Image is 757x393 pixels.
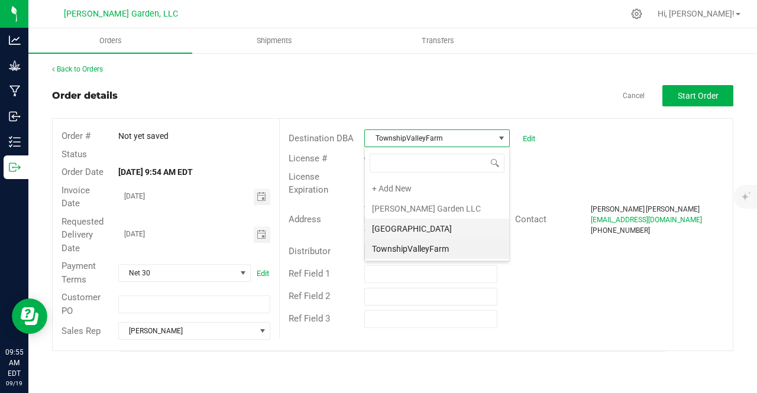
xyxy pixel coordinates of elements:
li: TownshipValleyFarm [365,239,509,259]
a: Edit [523,134,535,143]
li: + Add New [365,178,509,199]
span: Requested Delivery Date [62,216,103,254]
span: Orders [83,35,138,46]
span: Payment Terms [62,261,96,285]
span: Order # [62,131,90,141]
span: Destination DBA [289,133,354,144]
span: Toggle calendar [254,226,271,243]
inline-svg: Inbound [9,111,21,122]
span: [PERSON_NAME] [591,205,645,213]
a: Transfers [356,28,520,53]
span: Ref Field 2 [289,291,330,301]
strong: [DATE] 9:54 AM EDT [118,167,193,177]
span: [PERSON_NAME] [119,323,255,339]
span: Contact [515,214,546,225]
span: Invoice Date [62,185,90,209]
span: TownshipValleyFarm [365,130,494,147]
span: [PERSON_NAME] Garden, LLC [64,9,178,19]
div: Order details [52,89,118,103]
span: Shipments [241,35,308,46]
button: Start Order [662,85,733,106]
span: Order Date [62,167,103,177]
li: [PERSON_NAME] Garden LLC [365,199,509,219]
a: Back to Orders [52,65,103,73]
a: Shipments [192,28,356,53]
span: Net 30 [119,265,236,281]
span: Address [289,214,321,225]
a: Edit [257,269,269,278]
inline-svg: Grow [9,60,21,72]
p: 09/19 [5,379,23,388]
span: Status [62,149,87,160]
span: Distributor [289,246,331,256]
span: Ref Field 1 [289,268,330,279]
span: [PHONE_NUMBER] [591,226,650,235]
span: Not yet saved [118,131,169,141]
inline-svg: Analytics [9,34,21,46]
iframe: Resource center [12,298,47,334]
p: 09:55 AM EDT [5,347,23,379]
inline-svg: Manufacturing [9,85,21,97]
span: [PERSON_NAME] [646,205,700,213]
span: Ref Field 3 [289,313,330,324]
span: Start Order [678,91,719,100]
inline-svg: Inventory [9,136,21,148]
span: License Expiration [289,171,328,196]
li: [GEOGRAPHIC_DATA] [365,219,509,239]
span: Sales Rep [62,326,101,336]
a: Cancel [623,91,645,101]
a: Orders [28,28,192,53]
inline-svg: Outbound [9,161,21,173]
div: Manage settings [629,8,644,20]
span: Customer PO [62,292,101,316]
span: Toggle calendar [254,189,271,205]
span: Hi, [PERSON_NAME]! [658,9,735,18]
span: Transfers [406,35,470,46]
span: [EMAIL_ADDRESS][DOMAIN_NAME] [591,216,702,224]
span: License # [289,153,327,164]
